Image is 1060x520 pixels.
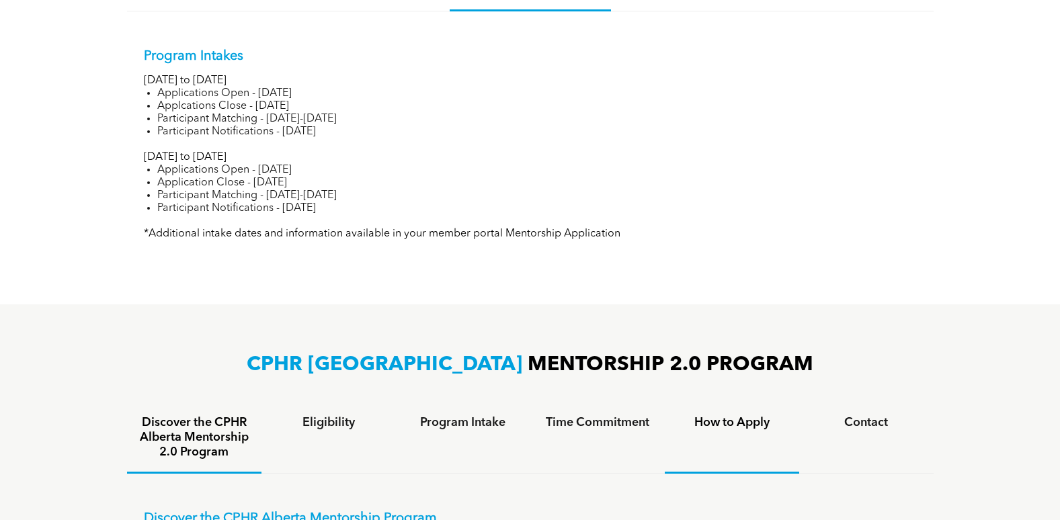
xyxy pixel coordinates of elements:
h4: Eligibility [274,415,384,430]
h4: Discover the CPHR Alberta Mentorship 2.0 Program [139,415,249,460]
h4: Program Intake [408,415,518,430]
span: MENTORSHIP 2.0 PROGRAM [528,355,813,375]
span: CPHR [GEOGRAPHIC_DATA] [247,355,522,375]
h4: How to Apply [677,415,787,430]
li: Participant Matching - [DATE]-[DATE] [157,189,917,202]
li: Participant Notifications - [DATE] [157,126,917,138]
li: Applications Open - [DATE] [157,87,917,100]
p: [DATE] to [DATE] [144,151,917,164]
p: Program Intakes [144,48,917,64]
h4: Time Commitment [542,415,653,430]
li: Participant Matching - [DATE]-[DATE] [157,113,917,126]
li: Applcations Close - [DATE] [157,100,917,113]
p: *Additional intake dates and information available in your member portal Mentorship Application [144,228,917,241]
li: Participant Notifications - [DATE] [157,202,917,215]
h4: Contact [811,415,922,430]
p: [DATE] to [DATE] [144,75,917,87]
li: Application Close - [DATE] [157,177,917,189]
li: Applications Open - [DATE] [157,164,917,177]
